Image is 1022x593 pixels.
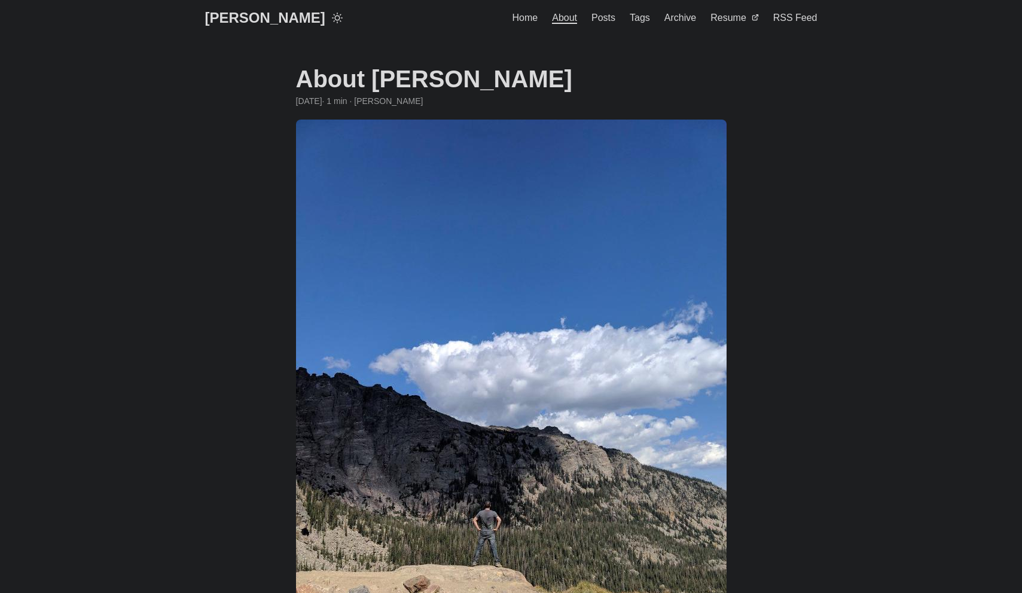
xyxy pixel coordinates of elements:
[296,94,727,108] div: · 1 min · [PERSON_NAME]
[296,94,322,108] span: 2016-08-21 00:00:00 +0000 UTC
[664,13,696,23] span: Archive
[552,13,577,24] span: About
[512,13,538,23] span: Home
[630,13,650,23] span: Tags
[710,13,746,23] span: Resume
[296,65,727,93] h1: About [PERSON_NAME]
[591,13,615,23] span: Posts
[773,13,817,23] span: RSS Feed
